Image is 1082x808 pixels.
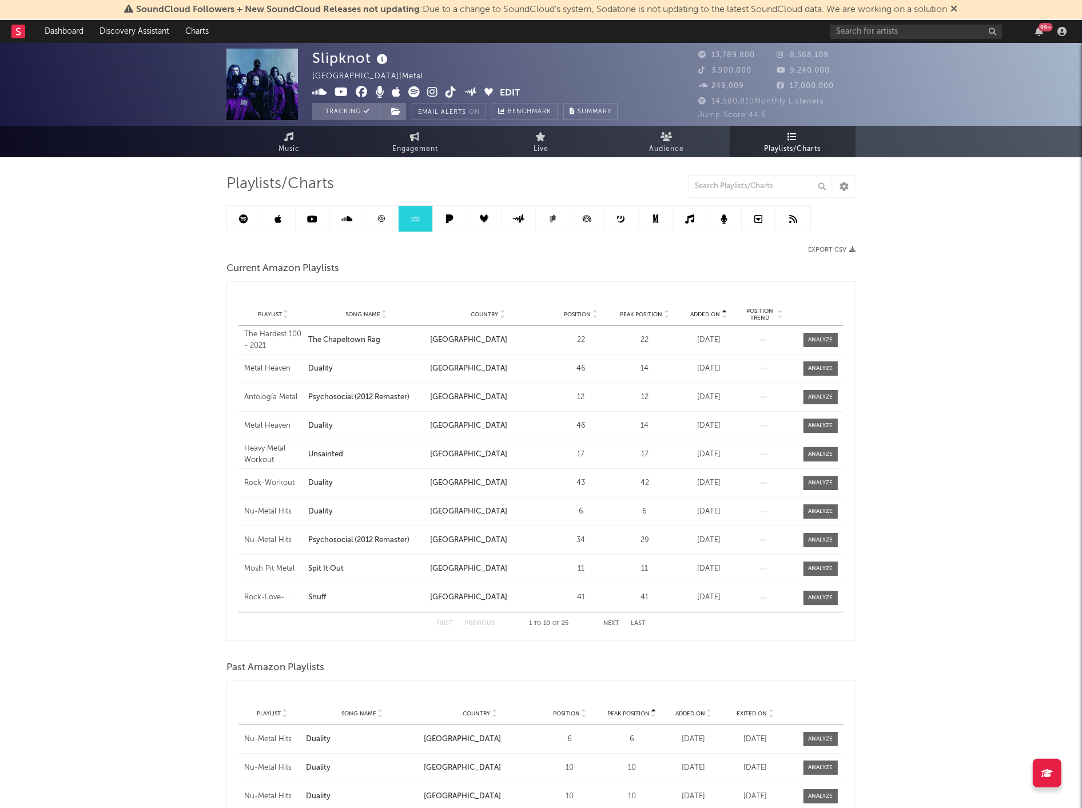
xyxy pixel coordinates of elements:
[464,620,495,627] button: Previous
[478,126,604,157] a: Live
[312,49,391,67] div: Slipknot
[616,363,674,375] div: 14
[552,477,610,489] div: 43
[737,710,767,717] span: Exited On
[244,563,303,575] a: Mosh Pit Metal
[679,420,738,432] div: [DATE]
[563,103,618,120] button: Summary
[306,791,418,802] a: Duality
[430,592,546,603] div: [GEOGRAPHIC_DATA]
[679,477,738,489] div: [DATE]
[951,5,958,14] span: Dismiss
[604,791,660,802] div: 10
[698,51,755,59] span: 13,789,800
[808,246,856,253] button: Export CSV
[244,420,303,432] a: Metal Heaven
[616,563,674,575] div: 11
[244,392,303,403] a: Antología Metal
[312,103,384,120] button: Tracking
[616,535,674,546] div: 29
[424,791,536,802] div: [GEOGRAPHIC_DATA]
[308,363,424,375] a: Duality
[552,335,610,346] div: 22
[552,392,610,403] div: 12
[727,791,783,802] div: [DATE]
[279,142,300,156] span: Music
[675,710,705,717] span: Added On
[430,535,546,546] div: [GEOGRAPHIC_DATA]
[698,82,744,90] span: 249,009
[244,329,303,351] a: The Hardest 100 - 2021
[244,535,303,546] div: Nu-Metal Hits
[244,734,300,745] a: Nu-Metal Hits
[727,734,783,745] div: [DATE]
[308,335,424,346] div: The Chapeltown Rag
[765,142,821,156] span: Playlists/Charts
[604,126,730,157] a: Audience
[666,762,722,774] div: [DATE]
[92,20,177,43] a: Discovery Assistant
[552,363,610,375] div: 46
[430,335,546,346] div: [GEOGRAPHIC_DATA]
[308,392,424,403] a: Psychosocial (2012 Remaster)
[616,449,674,460] div: 17
[430,392,546,403] div: [GEOGRAPHIC_DATA]
[308,535,424,546] a: Psychosocial (2012 Remaster)
[698,112,766,119] span: Jump Score: 44.6
[698,98,824,105] span: 14,580,810 Monthly Listeners
[308,449,424,460] a: Unsainted
[226,126,352,157] a: Music
[553,621,560,626] span: of
[679,363,738,375] div: [DATE]
[631,620,646,627] button: Last
[244,791,300,802] div: Nu-Metal Hits
[244,592,303,603] div: Rock-Love-Songs
[244,506,303,518] a: Nu-Metal Hits
[345,311,380,318] span: Song Name
[37,20,92,43] a: Dashboard
[430,477,546,489] div: [GEOGRAPHIC_DATA]
[620,311,663,318] span: Peak Position
[430,506,546,518] div: [GEOGRAPHIC_DATA]
[430,449,546,460] div: [GEOGRAPHIC_DATA]
[604,762,660,774] div: 10
[777,51,829,59] span: 8,568,109
[412,103,486,120] button: Email AlertsOn
[436,620,453,627] button: First
[553,710,580,717] span: Position
[679,392,738,403] div: [DATE]
[679,506,738,518] div: [DATE]
[177,20,217,43] a: Charts
[352,126,478,157] a: Engagement
[308,506,424,518] a: Duality
[244,477,303,489] a: Rock-Workout
[650,142,685,156] span: Audience
[306,734,418,745] div: Duality
[244,363,303,375] div: Metal Heaven
[616,477,674,489] div: 42
[137,5,948,14] span: : Due to a change to SoundCloud's system, Sodatone is not updating to the latest SoundCloud data....
[616,335,674,346] div: 22
[257,710,281,717] span: Playlist
[430,420,546,432] div: [GEOGRAPHIC_DATA]
[552,506,610,518] div: 6
[603,620,619,627] button: Next
[616,506,674,518] div: 6
[679,449,738,460] div: [DATE]
[518,617,580,631] div: 1 10 25
[666,791,722,802] div: [DATE]
[469,109,480,116] em: On
[308,420,424,432] div: Duality
[312,70,436,83] div: [GEOGRAPHIC_DATA] | Metal
[1035,27,1043,36] button: 99+
[244,443,303,465] a: Heavy Metal Workout
[308,592,424,603] a: Snuff
[552,449,610,460] div: 17
[607,710,650,717] span: Peak Position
